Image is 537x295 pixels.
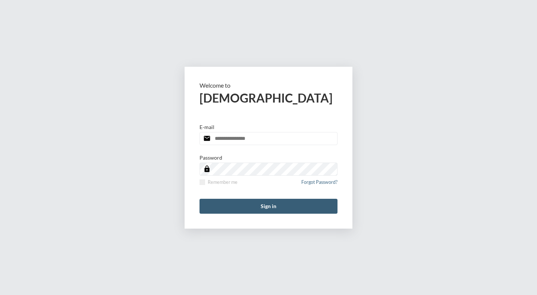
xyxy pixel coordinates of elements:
p: E-mail [200,124,214,130]
label: Remember me [200,179,238,185]
a: Forgot Password? [301,179,337,189]
button: Sign in [200,199,337,214]
p: Password [200,154,222,161]
h2: [DEMOGRAPHIC_DATA] [200,91,337,105]
p: Welcome to [200,82,337,89]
